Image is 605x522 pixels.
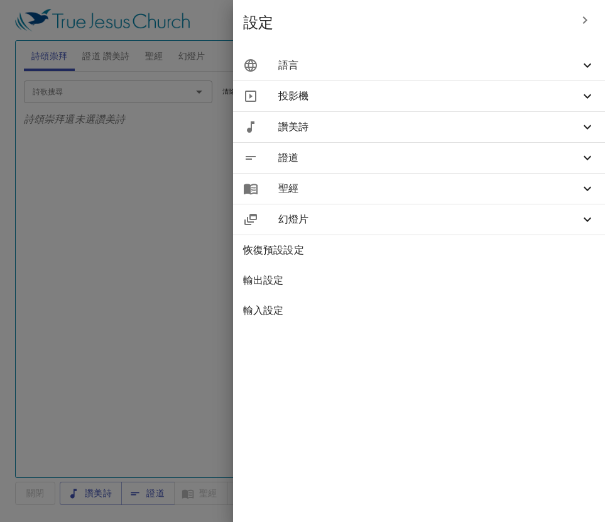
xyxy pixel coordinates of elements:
[278,150,580,165] span: 證道
[233,81,605,111] div: 投影機
[243,243,595,258] span: 恢復預設設定
[243,273,595,288] span: 輸出設定
[243,13,570,33] span: 設定
[233,50,605,81] div: 語言
[233,112,605,142] div: 讚美詩
[233,265,605,296] div: 輸出設定
[233,204,605,235] div: 幻燈片
[278,89,580,104] span: 投影機
[243,303,595,318] span: 輸入設定
[233,235,605,265] div: 恢復預設設定
[278,58,580,73] span: 語言
[278,119,580,135] span: 讚美詩
[278,212,580,227] span: 幻燈片
[278,181,580,196] span: 聖經
[233,296,605,326] div: 輸入設定
[233,174,605,204] div: 聖經
[233,143,605,173] div: 證道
